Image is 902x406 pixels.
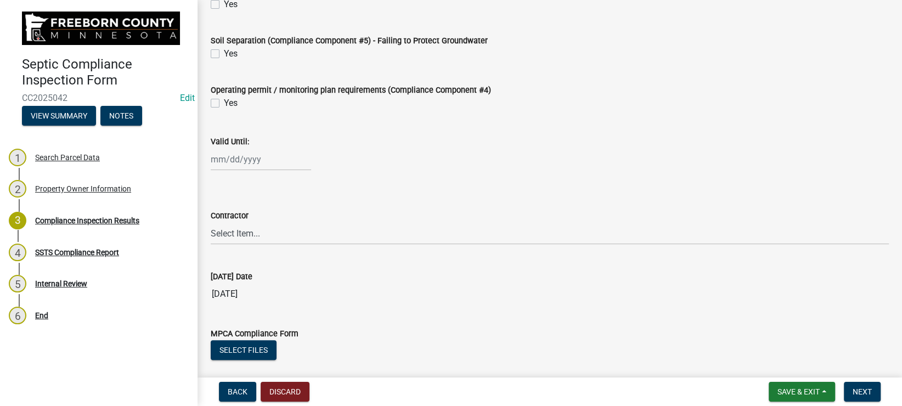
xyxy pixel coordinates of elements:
[228,387,247,396] span: Back
[769,382,835,402] button: Save & Exit
[211,330,298,338] label: MPCA Compliance Form
[9,149,26,166] div: 1
[853,387,872,396] span: Next
[9,244,26,261] div: 4
[35,217,139,224] div: Compliance Inspection Results
[35,249,119,256] div: SSTS Compliance Report
[35,312,48,319] div: End
[844,382,881,402] button: Next
[100,106,142,126] button: Notes
[100,112,142,121] wm-modal-confirm: Notes
[224,47,238,60] label: Yes
[777,387,820,396] span: Save & Exit
[9,307,26,324] div: 6
[211,340,277,360] button: Select files
[211,373,463,383] span: Valid Document Types: pdf,doc,docx,xls,xlsx,dwg,jpg,jpeg,bmp,gif
[22,12,180,45] img: Freeborn County, Minnesota
[9,212,26,229] div: 3
[35,154,100,161] div: Search Parcel Data
[22,57,189,88] h4: Septic Compliance Inspection Form
[35,280,87,287] div: Internal Review
[211,87,491,94] label: Operating permit / monitoring plan requirements (Compliance Component #4)
[211,138,249,146] label: Valid Until:
[9,275,26,292] div: 5
[180,93,195,103] wm-modal-confirm: Edit Application Number
[224,97,238,110] label: Yes
[211,37,488,45] label: Soil Separation (Compliance Component #5) - Failing to Protect Groundwater
[35,185,131,193] div: Property Owner Information
[211,273,252,281] label: [DATE] Date
[180,93,195,103] a: Edit
[261,382,309,402] button: Discard
[219,382,256,402] button: Back
[22,93,176,103] span: CC2025042
[211,148,311,171] input: mm/dd/yyyy
[9,180,26,198] div: 2
[22,112,96,121] wm-modal-confirm: Summary
[22,106,96,126] button: View Summary
[211,212,249,220] label: Contractor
